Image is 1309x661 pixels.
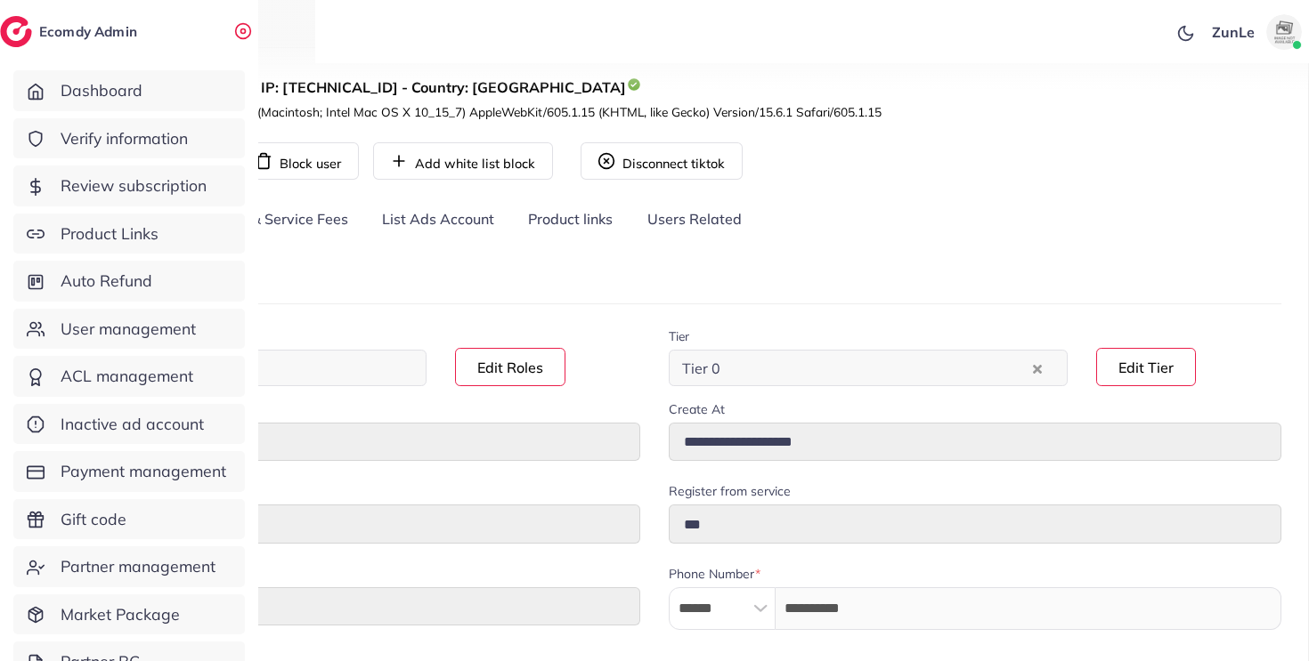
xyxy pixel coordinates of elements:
button: Add white list block [660,253,840,290]
label: Full Name [314,592,372,610]
h2: Ecomdy Admin [62,28,165,44]
button: Edit Tier [1120,458,1220,496]
a: Dashboard [13,70,245,111]
button: Remove white list user [314,253,510,290]
img: avatar [1224,32,1259,68]
button: Deselect AM [478,473,487,482]
small: User Agent: Mozilla/5.0 (Macintosh; Intel Mac OS X 10_15_7) AppleWebKit/605.1.15 (KHTML, like Gec... [411,214,1187,231]
span: Payment management [61,460,229,483]
span: Verify information [61,127,191,150]
button: Clear Selected [1057,468,1066,488]
p: Account Status: [314,370,516,392]
a: Inactive ad account [13,404,245,445]
span: Gift code [61,508,127,531]
span: Dashboard [61,79,143,102]
a: List Ads Account [657,311,806,350]
div: Search for option [314,460,608,496]
input: Search for option [497,464,585,492]
a: Product links [806,311,926,350]
input: Search for option [856,464,1053,492]
div: Search for option [798,460,1092,496]
label: User ID [314,511,358,528]
a: Market Package [13,594,245,635]
span: Review subscription [61,174,209,197]
span: Inactive ad account [61,413,207,436]
span: Partner management [61,555,218,578]
a: Review subscription [13,165,245,206]
span: Tier 0 [808,465,854,492]
img: icon-tick.de4e08dc.svg [923,187,939,203]
a: Plan & Service Fees [491,311,657,350]
span: User management [61,318,198,341]
img: logo [23,20,55,52]
span: PARTNERSHIP [321,465,440,490]
button: Block user [524,253,646,290]
a: Payment management [13,451,245,492]
a: Product Links [13,214,245,254]
span: AM [446,465,495,490]
label: Tier [798,438,819,455]
button: Disconnect tiktok [867,253,1029,290]
a: Users Related [926,311,1056,350]
a: User management [13,309,245,350]
span: Market Package [61,603,182,626]
a: ACL management [13,356,245,397]
p: ZunLe - ID: 37406 - IP: [TECHNICAL_ID] - Country: [GEOGRAPHIC_DATA] [411,187,1187,208]
h3: User detail [287,110,412,136]
a: Gift code [13,499,245,540]
a: Auto Refund [13,261,245,302]
a: Partner management [13,546,245,587]
button: Edit Roles [637,458,747,496]
a: logoEcomdy Admin [23,20,165,52]
a: Verify information [13,118,245,159]
label: Register from service [798,592,923,610]
span: Auto Refund [61,270,154,293]
span: Product Links [61,222,160,246]
span: active [443,368,516,395]
a: ZunLeavatar [1159,32,1266,68]
label: Create At [798,511,855,528]
button: Deselect PARTNERSHIP [423,473,432,482]
a: Business Information [314,311,491,350]
p: ZunLe [1168,39,1212,60]
img: ic-user-info.36bf1079.svg [349,189,388,229]
span: ACL management [61,365,195,388]
label: Roles [314,438,346,455]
